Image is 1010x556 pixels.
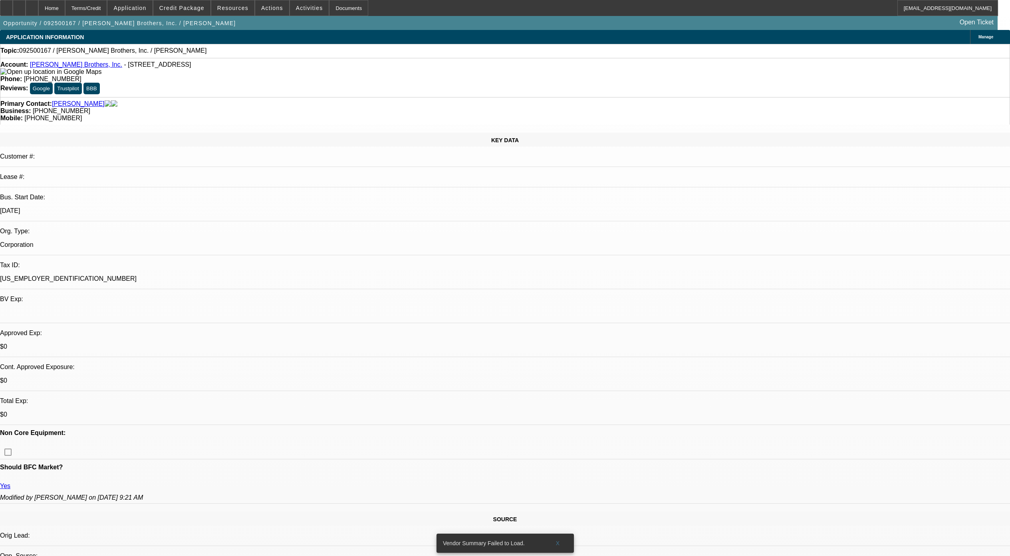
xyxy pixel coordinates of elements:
span: Resources [217,5,248,11]
strong: Phone: [0,75,22,82]
img: linkedin-icon.png [111,100,117,107]
span: Opportunity / 092500167 / [PERSON_NAME] Brothers, Inc. / [PERSON_NAME] [3,20,236,26]
span: Application [113,5,146,11]
a: [PERSON_NAME] Brothers, Inc. [30,61,122,68]
img: Open up location in Google Maps [0,68,101,75]
strong: Reviews: [0,85,28,91]
button: Trustpilot [54,83,81,94]
span: 092500167 / [PERSON_NAME] Brothers, Inc. / [PERSON_NAME] [19,47,207,54]
button: Resources [211,0,254,16]
strong: Topic: [0,47,19,54]
span: [PHONE_NUMBER] [24,115,82,121]
button: Activities [290,0,329,16]
span: APPLICATION INFORMATION [6,34,84,40]
button: Application [107,0,152,16]
div: Vendor Summary Failed to Load. [437,534,545,553]
a: Open Ticket [956,16,997,29]
img: facebook-icon.png [105,100,111,107]
button: Actions [255,0,289,16]
strong: Mobile: [0,115,23,121]
span: [PHONE_NUMBER] [24,75,81,82]
button: X [545,536,571,550]
span: X [556,540,560,546]
strong: Primary Contact: [0,100,52,107]
span: Activities [296,5,323,11]
span: Manage [978,35,993,39]
button: Google [30,83,53,94]
a: [PERSON_NAME] [52,100,105,107]
button: BBB [83,83,100,94]
span: Actions [261,5,283,11]
span: [PHONE_NUMBER] [33,107,90,114]
strong: Account: [0,61,28,68]
span: SOURCE [493,516,517,522]
button: Credit Package [153,0,210,16]
span: KEY DATA [491,137,519,143]
span: - [STREET_ADDRESS] [124,61,191,68]
strong: Business: [0,107,31,114]
a: View Google Maps [0,68,101,75]
span: Credit Package [159,5,204,11]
